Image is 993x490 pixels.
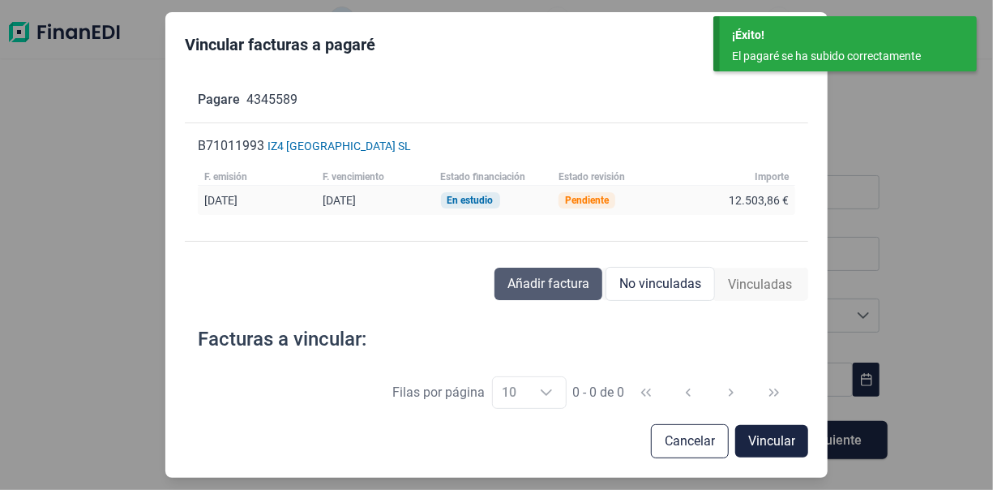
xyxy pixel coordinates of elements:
[669,373,708,412] button: Previous Page
[527,377,566,408] div: Choose
[198,326,366,352] div: Facturas a vincular:
[565,196,609,205] div: Pendiente
[559,172,625,182] div: Estado revisión
[198,90,240,110] p: Pagare
[198,136,264,156] p: B71011993
[323,172,384,182] div: F. vencimiento
[246,90,297,110] p: 4345589
[729,194,789,207] div: 12.503,86 €
[185,33,375,56] div: Vincular facturas a pagaré
[507,274,589,294] span: Añadir factura
[204,194,238,207] div: [DATE]
[665,432,715,451] span: Cancelar
[619,274,701,294] span: No vinculadas
[393,383,486,402] div: Filas por página
[494,268,602,300] button: Añadir factura
[441,172,526,182] div: Estado financiación
[732,27,965,44] div: ¡Éxito!
[735,425,808,458] button: Vincular
[732,48,952,65] div: El pagaré se ha subido correctamente
[712,373,751,412] button: Next Page
[715,269,805,301] div: Vinculadas
[573,386,625,399] span: 0 - 0 de 0
[755,172,789,182] div: Importe
[204,172,247,182] div: F. emisión
[627,373,666,412] button: First Page
[606,267,715,301] div: No vinculadas
[268,140,411,153] div: IZ4 [GEOGRAPHIC_DATA] SL
[447,196,494,205] div: En estudio
[748,432,795,451] span: Vincular
[651,424,729,458] button: Cancelar
[323,194,356,207] div: [DATE]
[728,275,792,294] span: Vinculadas
[755,373,794,412] button: Last Page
